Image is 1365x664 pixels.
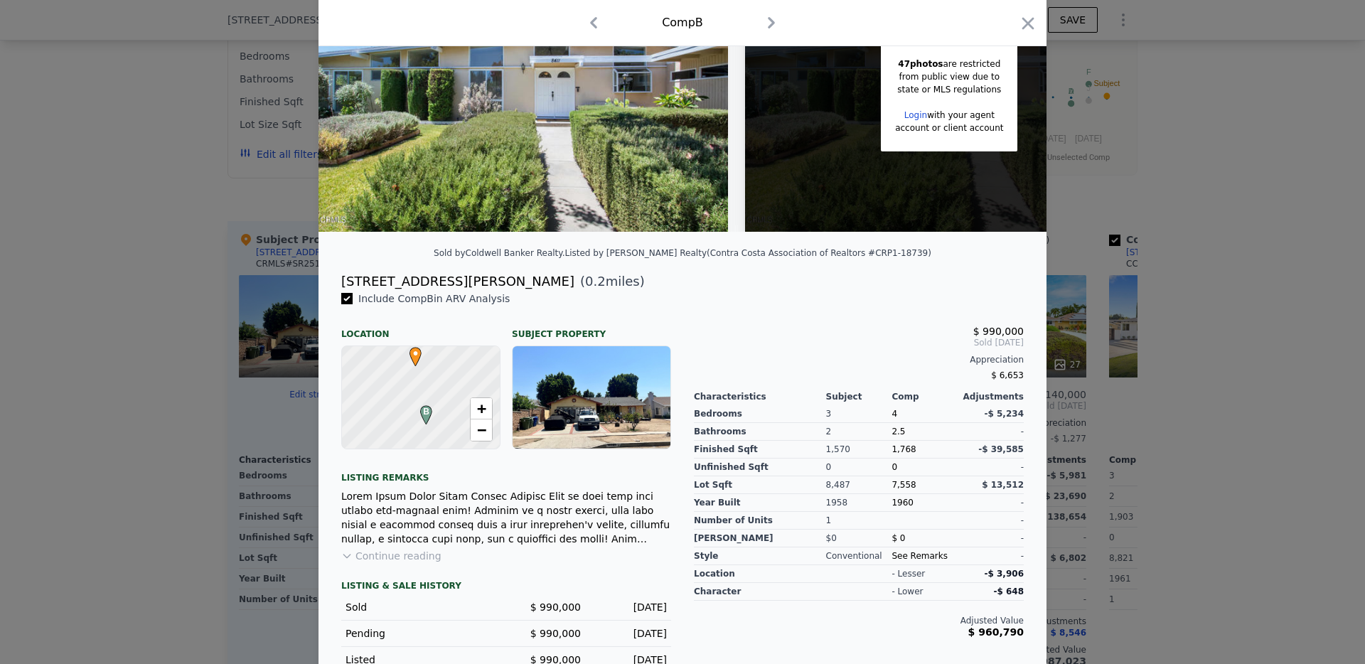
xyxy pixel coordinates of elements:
[565,248,931,258] div: Listed by [PERSON_NAME] Realty (Contra Costa Association of Realtors #CRP1-18739)
[985,569,1024,579] span: -$ 3,906
[895,122,1003,134] div: account or client account
[530,601,581,613] span: $ 990,000
[958,530,1024,547] div: -
[958,423,1024,441] div: -
[958,512,1024,530] div: -
[694,405,826,423] div: Bedrooms
[346,626,495,641] div: Pending
[895,70,1003,83] div: from public view due to
[574,272,645,291] span: ( miles)
[694,476,826,494] div: Lot Sqft
[694,565,826,583] div: location
[694,494,826,512] div: Year Built
[892,547,958,565] div: See Remarks
[892,423,958,441] div: 2.5
[341,461,671,483] div: Listing remarks
[694,583,826,601] div: character
[417,405,425,414] div: B
[694,441,826,459] div: Finished Sqft
[826,530,892,547] div: $0
[346,600,495,614] div: Sold
[826,391,892,402] div: Subject
[991,370,1024,380] span: $ 6,653
[826,494,892,512] div: 1958
[694,423,826,441] div: Bathrooms
[592,600,667,614] div: [DATE]
[892,480,916,490] span: 7,558
[892,409,897,419] span: 4
[592,626,667,641] div: [DATE]
[694,530,826,547] div: [PERSON_NAME]
[892,391,958,402] div: Comp
[968,626,1024,638] span: $ 960,790
[892,462,897,472] span: 0
[694,391,826,402] div: Characteristics
[982,480,1024,490] span: $ 13,512
[694,547,826,565] div: Style
[958,391,1024,402] div: Adjustments
[585,274,606,289] span: 0.2
[895,58,1003,70] div: are restricted
[895,83,1003,96] div: state or MLS regulations
[477,421,486,439] span: −
[406,347,414,355] div: •
[417,405,436,418] span: B
[892,568,925,579] div: - lesser
[406,343,425,364] span: •
[694,459,826,476] div: Unfinished Sqft
[341,272,574,291] div: [STREET_ADDRESS][PERSON_NAME]
[826,459,892,476] div: 0
[904,110,927,120] a: Login
[694,512,826,530] div: Number of Units
[958,547,1024,565] div: -
[512,317,671,340] div: Subject Property
[973,326,1024,337] span: $ 990,000
[341,317,500,340] div: Location
[530,628,581,639] span: $ 990,000
[826,512,892,530] div: 1
[471,419,492,441] a: Zoom out
[694,337,1024,348] span: Sold [DATE]
[892,494,958,512] div: 1960
[353,293,515,304] span: Include Comp B in ARV Analysis
[471,398,492,419] a: Zoom in
[826,405,892,423] div: 3
[958,459,1024,476] div: -
[826,423,892,441] div: 2
[662,14,703,31] div: Comp B
[434,248,564,258] div: Sold by Coldwell Banker Realty .
[341,549,441,563] button: Continue reading
[927,110,995,120] span: with your agent
[958,494,1024,512] div: -
[826,547,892,565] div: Conventional
[341,489,671,546] div: Lorem Ipsum Dolor Sitam Consec Adipisc Elit se doei temp inci utlabo etd-magnaal enim! Adminim ve...
[892,533,905,543] span: $ 0
[892,586,923,597] div: - lower
[978,444,1024,454] span: -$ 39,585
[826,476,892,494] div: 8,487
[993,587,1024,596] span: -$ 648
[892,444,916,454] span: 1,768
[985,409,1024,419] span: -$ 5,234
[341,580,671,594] div: LISTING & SALE HISTORY
[477,400,486,417] span: +
[826,441,892,459] div: 1,570
[694,615,1024,626] div: Adjusted Value
[694,354,1024,365] div: Appreciation
[898,59,943,69] span: 47 photos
